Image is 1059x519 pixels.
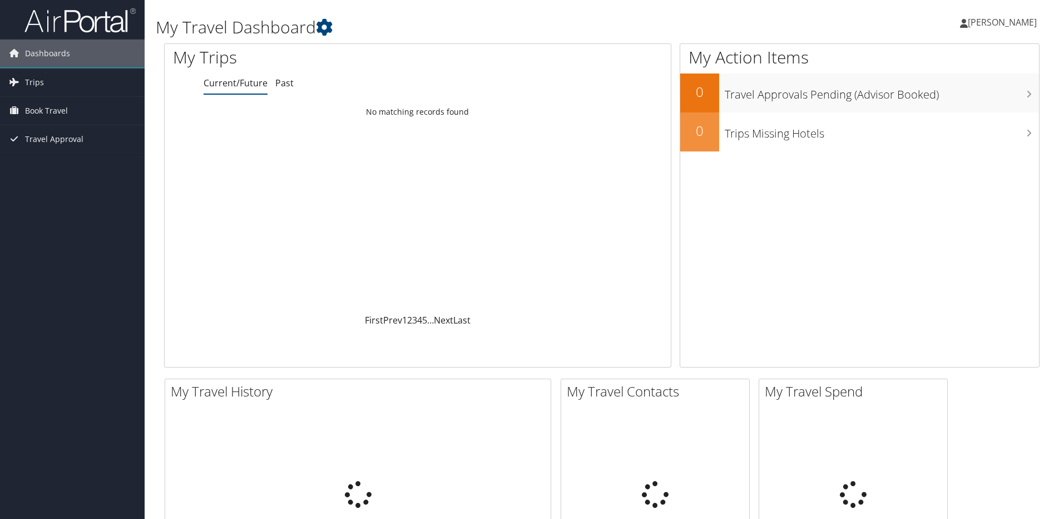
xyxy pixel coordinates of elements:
[365,314,383,326] a: First
[24,7,136,33] img: airportal-logo.png
[680,74,1039,112] a: 0Travel Approvals Pending (Advisor Booked)
[407,314,412,326] a: 2
[25,125,83,153] span: Travel Approval
[25,97,68,125] span: Book Travel
[402,314,407,326] a: 1
[725,81,1039,102] h3: Travel Approvals Pending (Advisor Booked)
[417,314,422,326] a: 4
[25,40,70,67] span: Dashboards
[165,102,671,122] td: No matching records found
[434,314,453,326] a: Next
[173,46,452,69] h1: My Trips
[680,112,1039,151] a: 0Trips Missing Hotels
[680,82,719,101] h2: 0
[275,77,294,89] a: Past
[171,382,551,401] h2: My Travel History
[156,16,750,39] h1: My Travel Dashboard
[765,382,947,401] h2: My Travel Spend
[725,120,1039,141] h3: Trips Missing Hotels
[422,314,427,326] a: 5
[412,314,417,326] a: 3
[567,382,749,401] h2: My Travel Contacts
[680,46,1039,69] h1: My Action Items
[960,6,1048,39] a: [PERSON_NAME]
[968,16,1037,28] span: [PERSON_NAME]
[427,314,434,326] span: …
[680,121,719,140] h2: 0
[25,68,44,96] span: Trips
[383,314,402,326] a: Prev
[204,77,268,89] a: Current/Future
[453,314,471,326] a: Last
